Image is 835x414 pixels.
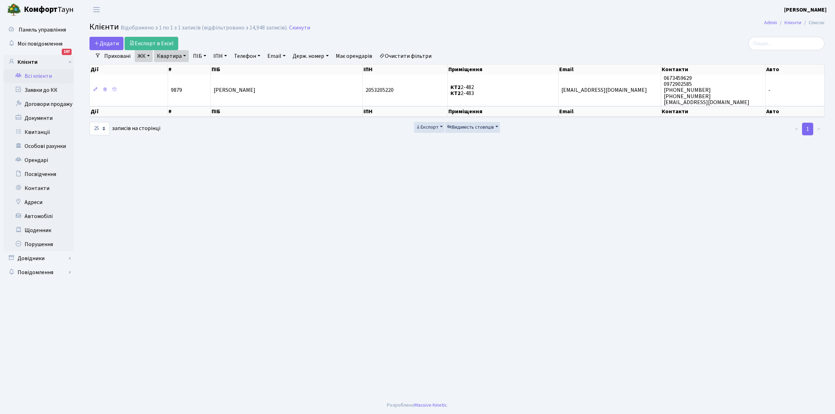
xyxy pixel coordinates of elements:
[4,97,74,111] a: Договори продажу
[4,125,74,139] a: Квитанції
[4,55,74,69] a: Клієнти
[784,19,801,26] a: Клієнти
[19,26,66,34] span: Панель управління
[214,87,255,94] span: [PERSON_NAME]
[4,139,74,153] a: Особові рахунки
[4,181,74,195] a: Контакти
[4,223,74,237] a: Щоденник
[211,65,363,74] th: ПІБ
[559,106,661,117] th: Email
[4,195,74,209] a: Адреси
[450,89,461,97] b: КТ2
[414,401,447,409] a: Massive Kinetic
[748,37,824,50] input: Пошук...
[661,106,766,117] th: Контакти
[4,69,74,83] a: Всі клієнти
[4,153,74,167] a: Орендарі
[4,83,74,97] a: Заявки до КК
[661,65,766,74] th: Контакти
[4,251,74,265] a: Довідники
[211,106,363,117] th: ПІБ
[802,123,813,135] a: 1
[90,106,168,117] th: Дії
[135,50,153,62] a: ЖК
[764,19,777,26] a: Admin
[125,37,178,50] a: Експорт в Excel
[171,87,182,94] span: 9879
[768,87,770,94] span: -
[101,50,133,62] a: Приховані
[414,122,445,133] button: Експорт
[89,122,110,135] select: записів на сторінці
[94,40,119,47] span: Додати
[445,122,500,133] button: Видимість стовпців
[766,106,824,117] th: Авто
[211,50,230,62] a: ІПН
[154,50,189,62] a: Квартира
[801,19,824,27] li: Список
[363,65,448,74] th: ІПН
[4,237,74,251] a: Порушення
[754,15,835,30] nav: breadcrumb
[290,50,331,62] a: Держ. номер
[784,6,827,14] a: [PERSON_NAME]
[90,65,168,74] th: Дії
[387,401,448,409] div: Розроблено .
[450,83,461,91] b: КТ2
[4,37,74,51] a: Мої повідомлення197
[168,65,211,74] th: #
[664,74,749,106] span: 0673459629 0972902585 [PHONE_NUMBER] [PHONE_NUMBER] [EMAIL_ADDRESS][DOMAIN_NAME]
[62,49,72,55] div: 197
[450,83,474,97] span: 2-482 2-483
[7,3,21,17] img: logo.png
[4,23,74,37] a: Панель управління
[89,21,119,33] span: Клієнти
[376,50,434,62] a: Очистити фільтри
[766,65,824,74] th: Авто
[18,40,62,48] span: Мої повідомлення
[168,106,211,117] th: #
[89,122,160,135] label: записів на сторінці
[231,50,263,62] a: Телефон
[4,209,74,223] a: Автомобілі
[416,124,439,131] span: Експорт
[561,87,647,94] span: [EMAIL_ADDRESS][DOMAIN_NAME]
[88,4,105,15] button: Переключити навігацію
[4,265,74,279] a: Повідомлення
[4,111,74,125] a: Документи
[89,37,123,50] a: Додати
[447,124,494,131] span: Видимість стовпців
[366,87,394,94] span: 2053205220
[24,4,74,16] span: Таун
[363,106,448,117] th: ІПН
[559,65,661,74] th: Email
[4,167,74,181] a: Посвідчення
[289,25,310,31] a: Скинути
[448,65,559,74] th: Приміщення
[121,25,288,31] div: Відображено з 1 по 1 з 1 записів (відфільтровано з 14,948 записів).
[265,50,288,62] a: Email
[333,50,375,62] a: Має орендарів
[448,106,559,117] th: Приміщення
[24,4,58,15] b: Комфорт
[190,50,209,62] a: ПІБ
